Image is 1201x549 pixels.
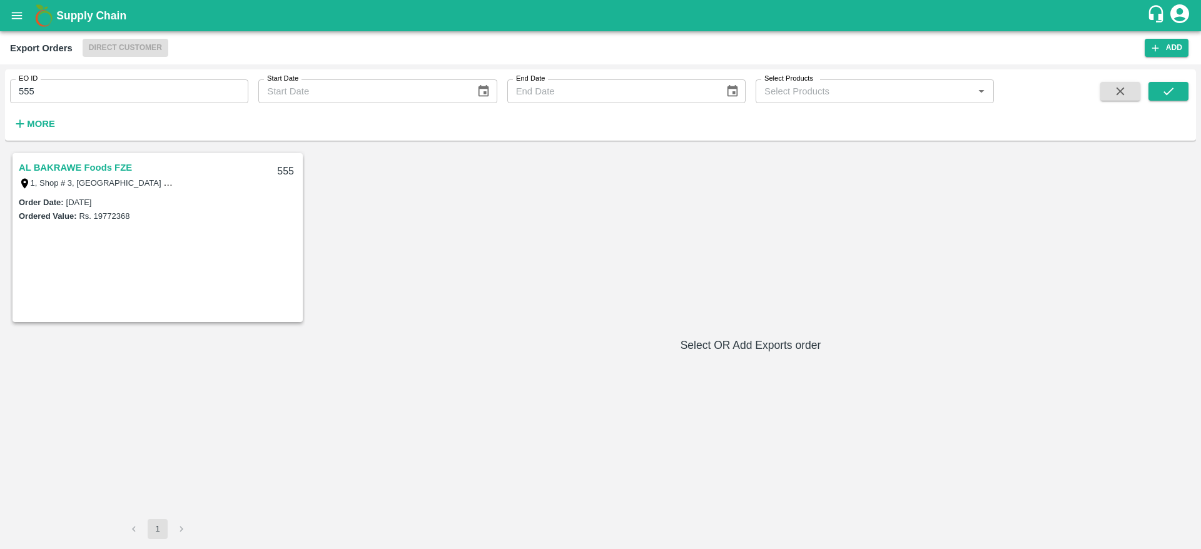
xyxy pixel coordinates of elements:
[507,79,716,103] input: End Date
[3,1,31,30] button: open drawer
[759,83,970,99] input: Select Products
[1168,3,1191,29] div: account of current user
[148,519,168,539] button: page 1
[27,119,55,129] strong: More
[10,113,58,134] button: More
[270,157,302,186] div: 555
[764,74,813,84] label: Select Products
[516,74,545,84] label: End Date
[973,83,990,99] button: Open
[10,40,73,56] div: Export Orders
[56,9,126,22] b: Supply Chain
[19,74,38,84] label: EO ID
[31,178,407,188] label: 1, Shop # 3, [GEOGRAPHIC_DATA] – central fruits and vegetables market, , , , , [GEOGRAPHIC_DATA]
[122,519,193,539] nav: pagination navigation
[1145,39,1188,57] button: Add
[10,79,248,103] input: Enter EO ID
[472,79,495,103] button: Choose date
[19,159,132,176] a: AL BAKRAWE Foods FZE
[310,336,1191,354] h6: Select OR Add Exports order
[267,74,298,84] label: Start Date
[19,198,64,207] label: Order Date :
[56,7,1147,24] a: Supply Chain
[258,79,467,103] input: Start Date
[19,211,76,221] label: Ordered Value:
[66,198,92,207] label: [DATE]
[1147,4,1168,27] div: customer-support
[31,3,56,28] img: logo
[721,79,744,103] button: Choose date
[79,211,129,221] label: Rs. 19772368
